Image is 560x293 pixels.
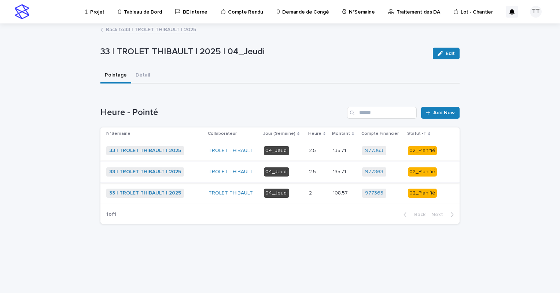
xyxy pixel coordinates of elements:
div: 04_Jeudi [264,167,289,177]
a: 33 | TROLET THIBAULT | 2025 [109,190,181,196]
span: Add New [433,110,455,115]
button: Détail [131,68,154,84]
a: TROLET THIBAULT [209,148,253,154]
a: Add New [421,107,460,119]
p: 135.71 [333,167,347,175]
button: Edit [433,48,460,59]
div: TT [530,6,542,18]
p: 2 [309,189,313,196]
div: 02_Planifié [408,146,437,155]
button: Back [398,211,428,218]
a: 33 | TROLET THIBAULT | 2025 [109,169,181,175]
p: 2.5 [309,146,317,154]
span: Edit [446,51,455,56]
p: 2.5 [309,167,317,175]
div: 04_Jeudi [264,189,289,198]
span: Next [431,212,447,217]
p: Jour (Semaine) [263,130,295,138]
p: Statut -T [407,130,426,138]
p: Montant [332,130,350,138]
p: 1 of 1 [100,205,122,223]
a: 977363 [365,169,383,175]
div: 04_Jeudi [264,146,289,155]
a: Back to33 | TROLET THIBAULT | 2025 [106,25,196,33]
a: 33 | TROLET THIBAULT | 2025 [109,148,181,154]
p: Collaborateur [208,130,237,138]
a: TROLET THIBAULT [209,169,253,175]
input: Search [347,107,417,119]
tr: 33 | TROLET THIBAULT | 2025 TROLET THIBAULT 04_Jeudi2.52.5 135.71135.71 977363 02_Planifié [100,161,460,182]
h1: Heure - Pointé [100,107,344,118]
button: Next [428,211,460,218]
p: 135.71 [333,146,347,154]
p: 108.57 [333,189,349,196]
a: TROLET THIBAULT [209,190,253,196]
p: Compte Financier [361,130,399,138]
div: 02_Planifié [408,167,437,177]
p: 33 | TROLET THIBAULT | 2025 | 04_Jeudi [100,47,427,57]
tr: 33 | TROLET THIBAULT | 2025 TROLET THIBAULT 04_Jeudi2.52.5 135.71135.71 977363 02_Planifié [100,140,460,162]
a: 977363 [365,148,383,154]
p: Heure [308,130,321,138]
tr: 33 | TROLET THIBAULT | 2025 TROLET THIBAULT 04_Jeudi22 108.57108.57 977363 02_Planifié [100,182,460,204]
span: Back [410,212,425,217]
button: Pointage [100,68,131,84]
a: 977363 [365,190,383,196]
p: N°Semaine [106,130,130,138]
div: 02_Planifié [408,189,437,198]
img: stacker-logo-s-only.png [15,4,29,19]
